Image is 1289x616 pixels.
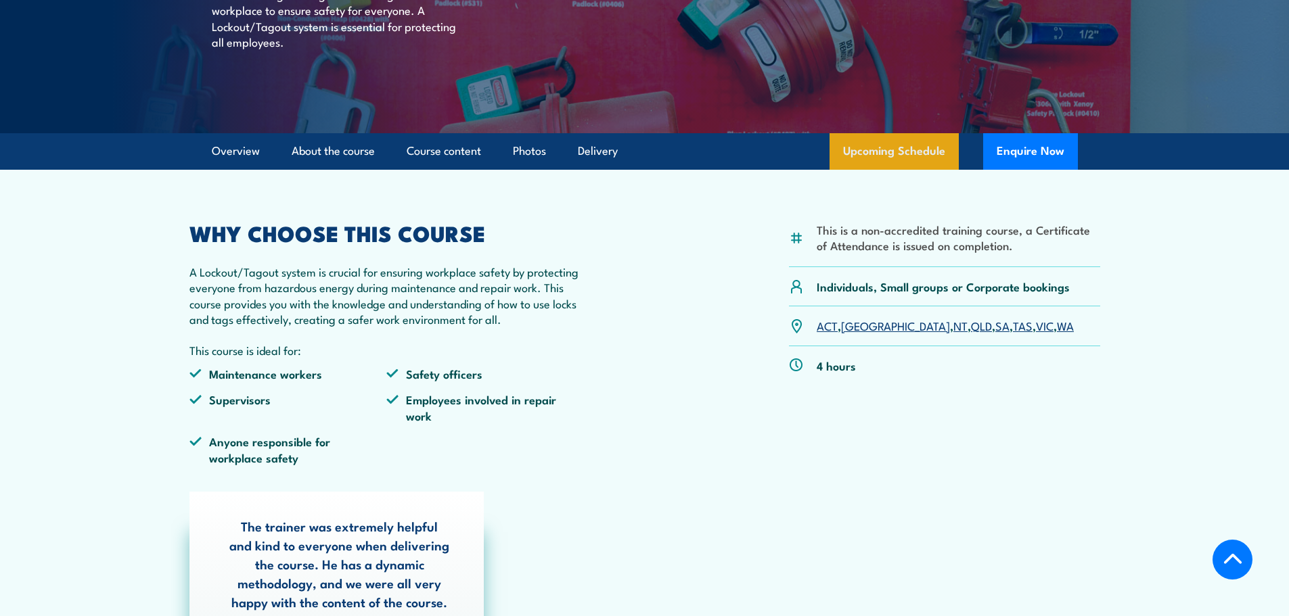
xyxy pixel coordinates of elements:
[1013,317,1033,333] a: TAS
[229,517,450,611] p: The trainer was extremely helpful and kind to everyone when delivering the course. He has a dynam...
[1036,317,1054,333] a: VIC
[841,317,950,333] a: [GEOGRAPHIC_DATA]
[1057,317,1074,333] a: WA
[817,318,1074,333] p: , , , , , , ,
[189,366,387,381] li: Maintenance workers
[513,133,546,169] a: Photos
[817,358,856,373] p: 4 hours
[292,133,375,169] a: About the course
[386,366,584,381] li: Safety officers
[212,133,260,169] a: Overview
[386,392,584,423] li: Employees involved in repair work
[189,342,585,358] p: This course is ideal for:
[189,264,585,327] p: A Lockout/Tagout system is crucial for ensuring workplace safety by protecting everyone from haza...
[817,317,838,333] a: ACT
[817,279,1070,294] p: Individuals, Small groups or Corporate bookings
[983,133,1078,170] button: Enquire Now
[830,133,959,170] a: Upcoming Schedule
[953,317,968,333] a: NT
[971,317,992,333] a: QLD
[189,392,387,423] li: Supervisors
[407,133,481,169] a: Course content
[995,317,1010,333] a: SA
[578,133,618,169] a: Delivery
[189,223,585,242] h2: WHY CHOOSE THIS COURSE
[189,433,387,465] li: Anyone responsible for workplace safety
[817,222,1100,254] li: This is a non-accredited training course, a Certificate of Attendance is issued on completion.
